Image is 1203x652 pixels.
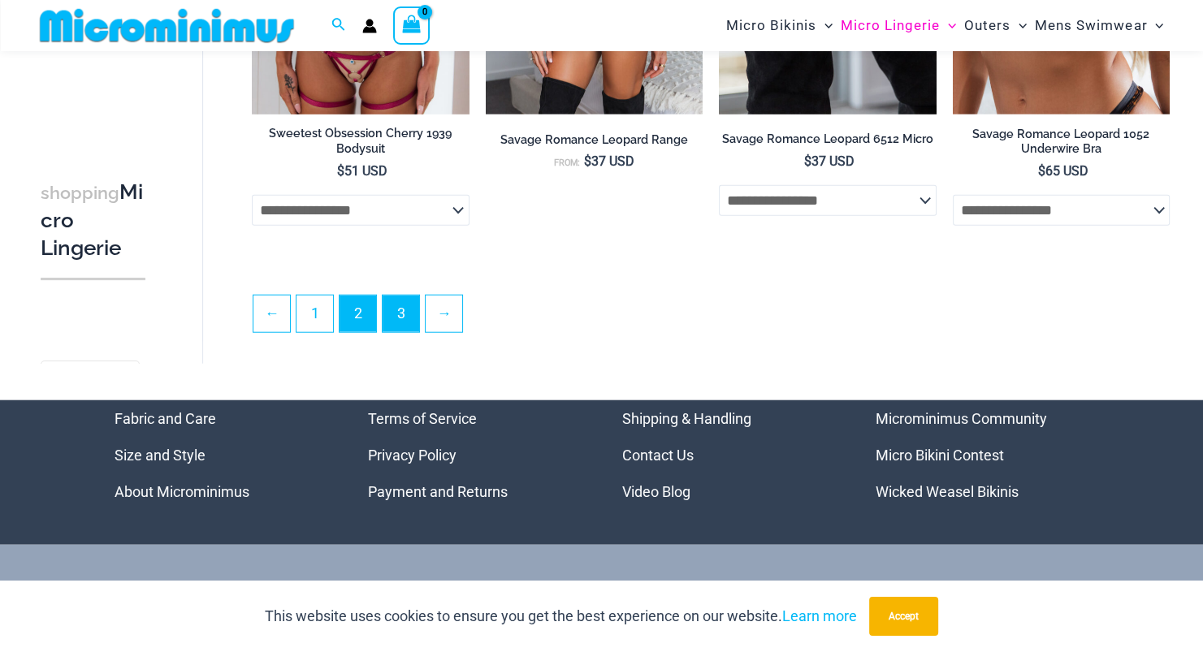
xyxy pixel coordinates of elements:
button: Accept [869,597,938,636]
span: Menu Toggle [940,5,956,46]
span: shopping [41,183,119,203]
aside: Footer Widget 1 [115,400,328,510]
span: $ [584,153,591,169]
h2: Savage Romance Leopard 6512 Micro [719,132,936,147]
aside: Footer Widget 3 [622,400,836,510]
a: → [426,296,462,332]
span: $ [804,153,811,169]
span: Mens Swimwear [1035,5,1147,46]
nav: Menu [622,400,836,510]
a: Fabric and Care [115,410,216,427]
a: Wicked Weasel Bikinis [876,483,1019,500]
a: Micro Bikini Contest [876,447,1004,464]
nav: Menu [368,400,582,510]
a: Sweetest Obsession Cherry 1939 Bodysuit [252,126,469,162]
a: Mens SwimwearMenu ToggleMenu Toggle [1031,5,1167,46]
a: Payment and Returns [368,483,508,500]
bdi: 37 USD [584,153,634,169]
aside: Footer Widget 2 [368,400,582,510]
a: Micro LingerieMenu ToggleMenu Toggle [837,5,960,46]
a: View Shopping Cart, empty [393,6,431,44]
span: $ [1038,163,1045,179]
bdi: 51 USD [337,163,387,179]
a: Savage Romance Leopard 1052 Underwire Bra [953,127,1170,163]
span: Page 2 [340,296,376,332]
a: Video Blog [622,483,690,500]
span: Micro Bikinis [726,5,816,46]
a: Microminimus Community [876,410,1047,427]
nav: Site Navigation [720,2,1171,49]
span: Menu Toggle [1147,5,1163,46]
img: MM SHOP LOGO FLAT [33,7,301,44]
span: From: [554,158,580,168]
a: Micro BikinisMenu ToggleMenu Toggle [722,5,837,46]
a: Search icon link [331,15,346,36]
a: Privacy Policy [368,447,457,464]
nav: Product Pagination [252,295,1170,342]
h2: Savage Romance Leopard 1052 Underwire Bra [953,127,1170,157]
p: This website uses cookies to ensure you get the best experience on our website. [265,604,857,628]
a: Terms of Service [368,410,477,427]
a: About Microminimus [115,483,249,500]
a: Lingerie Thongs [50,364,127,398]
a: Savage Romance Leopard Range [486,132,703,153]
nav: Menu [115,400,328,510]
h3: Micro Lingerie [41,179,145,261]
h2: Savage Romance Leopard Range [486,132,703,148]
span: Menu Toggle [1010,5,1027,46]
a: Account icon link [362,19,377,33]
span: Menu Toggle [816,5,833,46]
nav: Menu [876,400,1089,510]
span: $ [337,163,344,179]
a: OutersMenu ToggleMenu Toggle [960,5,1031,46]
a: Page 1 [296,296,333,332]
bdi: 37 USD [804,153,855,169]
a: Page 3 [383,296,419,332]
span: Micro Lingerie [841,5,940,46]
a: Size and Style [115,447,206,464]
a: Learn more [782,607,857,624]
a: Contact Us [622,447,694,464]
a: ← [253,296,290,332]
span: Outers [964,5,1010,46]
aside: Footer Widget 4 [876,400,1089,510]
a: Savage Romance Leopard 6512 Micro [719,132,936,153]
a: Shipping & Handling [622,410,751,427]
h2: Sweetest Obsession Cherry 1939 Bodysuit [252,126,469,156]
bdi: 65 USD [1038,163,1088,179]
